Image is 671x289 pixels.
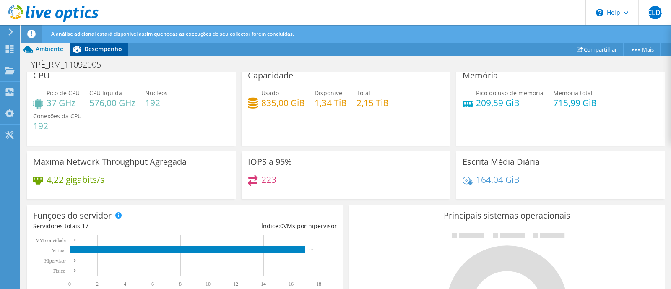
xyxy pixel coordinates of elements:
[33,221,185,231] div: Servidores totais:
[289,281,294,287] text: 16
[145,98,168,107] h4: 192
[261,281,266,287] text: 14
[33,71,50,80] h3: CPU
[68,281,71,287] text: 0
[36,237,66,243] text: VM convidada
[74,258,76,263] text: 0
[553,98,597,107] h4: 715,99 GiB
[309,248,313,252] text: 17
[248,157,292,167] h3: IOPS a 95%
[47,98,80,107] h4: 37 GHz
[463,157,540,167] h3: Escrita Média Diária
[570,43,624,56] a: Compartilhar
[596,9,603,16] svg: \n
[185,221,337,231] div: Índice: VMs por hipervisor
[179,281,182,287] text: 8
[84,45,122,53] span: Desempenho
[96,281,99,287] text: 2
[280,222,283,230] span: 0
[47,175,104,184] h4: 4,22 gigabits/s
[74,238,76,242] text: 0
[205,281,211,287] text: 10
[89,98,135,107] h4: 576,00 GHz
[315,89,344,97] span: Disponível
[356,98,389,107] h4: 2,15 TiB
[74,268,76,273] text: 0
[51,30,294,37] span: A análise adicional estará disponível assim que todas as execuções do seu collector forem concluí...
[33,121,82,130] h4: 192
[623,43,661,56] a: Mais
[145,89,168,97] span: Núcleos
[463,71,498,80] h3: Memória
[89,89,122,97] span: CPU líquida
[233,281,238,287] text: 12
[315,98,347,107] h4: 1,34 TiB
[476,98,544,107] h4: 209,59 GiB
[53,268,65,274] tspan: Físico
[476,175,520,184] h4: 164,04 GiB
[476,89,544,97] span: Pico do uso de memória
[33,157,187,167] h3: Maxima Network Throughput Agregada
[36,45,63,53] span: Ambiente
[355,211,659,220] h3: Principais sistemas operacionais
[648,6,662,19] span: JCLDS
[261,98,305,107] h4: 835,00 GiB
[44,258,66,264] text: Hipervisor
[261,175,276,184] h4: 223
[124,281,126,287] text: 4
[33,112,82,120] span: Conexões da CPU
[553,89,593,97] span: Memória total
[33,211,112,220] h3: Funções do servidor
[52,247,66,253] text: Virtual
[47,89,80,97] span: Pico de CPU
[261,89,279,97] span: Usado
[248,71,293,80] h3: Capacidade
[27,60,114,69] h1: YPÊ_RM_11092005
[316,281,321,287] text: 18
[82,222,88,230] span: 17
[356,89,370,97] span: Total
[151,281,154,287] text: 6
